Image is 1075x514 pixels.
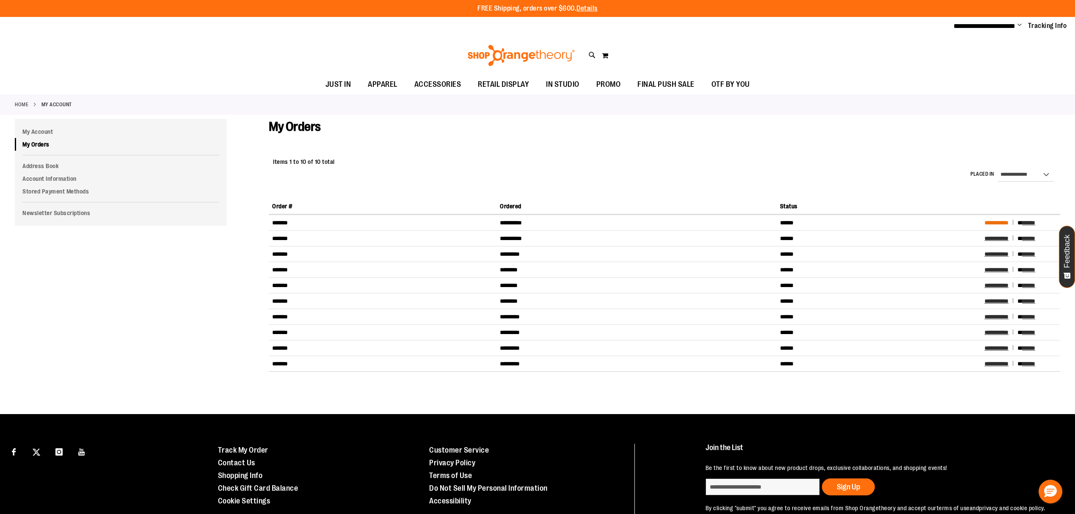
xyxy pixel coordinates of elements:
a: My Account [15,125,227,138]
a: Terms of Use [429,471,472,480]
a: Home [15,101,28,108]
span: JUST IN [325,75,351,94]
a: Visit our Facebook page [6,444,21,459]
a: Privacy Policy [429,459,475,467]
a: Do Not Sell My Personal Information [429,484,548,492]
span: Feedback [1063,235,1071,268]
span: OTF BY YOU [711,75,750,94]
button: Feedback - Show survey [1059,226,1075,288]
a: Visit our X page [29,444,44,459]
a: Track My Order [218,446,268,454]
span: FINAL PUSH SALE [637,75,695,94]
p: By clicking "submit" you agree to receive emails from Shop Orangetheory and accept our and [706,504,1051,512]
button: Hello, have a question? Let’s chat. [1039,480,1062,503]
span: PROMO [596,75,621,94]
a: Customer Service [429,446,489,454]
a: JUST IN [317,75,360,94]
a: ACCESSORIES [406,75,470,94]
span: ACCESSORIES [414,75,461,94]
th: Ordered [496,199,777,214]
a: Tracking Info [1028,21,1067,30]
a: Address Book [15,160,227,172]
th: Status [777,199,981,214]
strong: My Account [41,101,72,108]
a: FINAL PUSH SALE [629,75,703,94]
a: privacy and cookie policy. [979,505,1045,511]
span: IN STUDIO [546,75,579,94]
a: RETAIL DISPLAY [469,75,537,94]
span: RETAIL DISPLAY [478,75,529,94]
a: Contact Us [218,459,255,467]
span: APPAREL [368,75,397,94]
a: Stored Payment Methods [15,185,227,198]
p: FREE Shipping, orders over $600. [477,4,598,14]
a: OTF BY YOU [703,75,758,94]
a: Shopping Info [218,471,263,480]
input: enter email [706,478,820,495]
a: Cookie Settings [218,497,270,505]
a: Check Gift Card Balance [218,484,298,492]
p: Be the first to know about new product drops, exclusive collaborations, and shopping events! [706,464,1051,472]
a: Accessibility [429,497,471,505]
img: Twitter [33,448,40,456]
a: IN STUDIO [537,75,588,94]
label: Placed in [970,171,994,178]
a: Newsletter Subscriptions [15,207,227,219]
img: Shop Orangetheory [466,45,576,66]
button: Account menu [1017,22,1022,30]
button: Sign Up [822,478,875,495]
span: Sign Up [837,483,860,491]
a: Details [576,5,598,12]
h4: Join the List [706,444,1051,459]
span: Items 1 to 10 of 10 total [273,158,335,165]
a: PROMO [588,75,629,94]
a: My Orders [15,138,227,151]
a: terms of use [937,505,970,511]
a: Visit our Instagram page [52,444,66,459]
a: APPAREL [359,75,406,94]
span: My Orders [269,119,321,134]
a: Account Information [15,172,227,185]
th: Order # [269,199,496,214]
a: Visit our Youtube page [74,444,89,459]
